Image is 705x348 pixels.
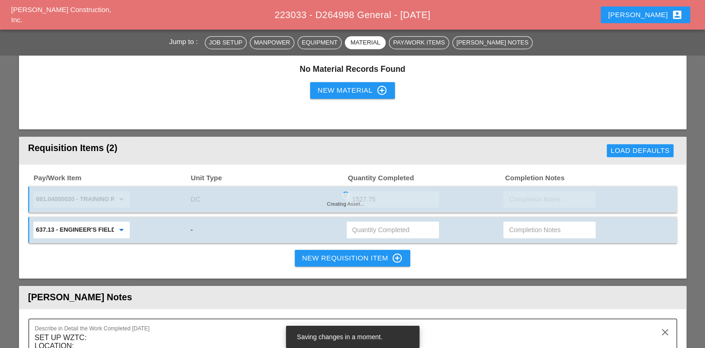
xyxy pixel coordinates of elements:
button: Material [345,36,386,49]
i: control_point [392,253,403,264]
a: [PERSON_NAME] Construction, Inc. [11,6,111,24]
h3: No Material Records Found [28,63,677,75]
span: Jump to : [169,38,202,45]
i: control_point [376,85,387,96]
span: 223033 - D264998 General - [DATE] [274,10,430,20]
span: DC [191,195,201,203]
i: arrow_drop_down [116,224,127,235]
button: Manpower [250,36,294,49]
span: - [191,226,193,234]
input: Completion Notes [509,222,590,237]
div: Load Defaults [610,146,669,156]
div: Manpower [254,38,290,47]
input: Quantity Completed [352,192,433,207]
span: Unit Type [190,173,347,183]
span: Pay/Work Item [33,173,190,183]
header: [PERSON_NAME] Notes [19,286,686,309]
span: Quantity Completed [347,173,504,183]
button: [PERSON_NAME] Notes [452,36,533,49]
span: Completion Notes [504,173,661,183]
input: Quantity Completed [352,222,433,237]
button: [PERSON_NAME] [601,6,690,23]
button: Job Setup [205,36,247,49]
i: clear [660,327,671,338]
div: Equipment [302,38,337,47]
span: Saving changes in a moment. [297,333,382,341]
div: Pay/Work Items [393,38,445,47]
div: Material [349,38,381,47]
div: [PERSON_NAME] Notes [457,38,528,47]
button: Equipment [298,36,342,49]
div: [PERSON_NAME] [608,9,683,20]
button: New Material [310,82,394,99]
i: arrow_drop_down [116,194,127,205]
div: New Material [318,85,387,96]
i: account_box [672,9,683,20]
button: Load Defaults [607,144,673,157]
div: Job Setup [209,38,242,47]
button: Pay/Work Items [389,36,449,49]
input: Completion Notes [509,192,590,207]
button: New Requisition Item [295,250,411,266]
div: Requisition Items (2) [28,141,361,160]
div: New Requisition Item [302,253,403,264]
